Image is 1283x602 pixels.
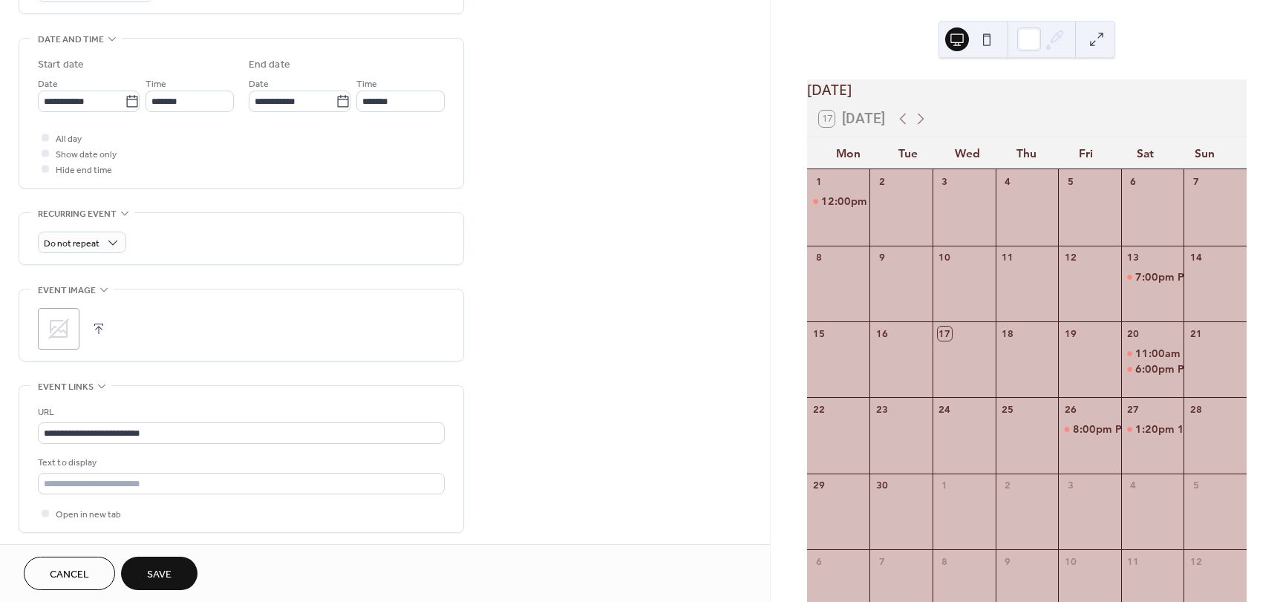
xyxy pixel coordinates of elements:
[56,507,121,523] span: Open in new tab
[44,235,99,252] span: Do not repeat
[875,251,889,264] div: 9
[938,327,951,340] div: 17
[875,327,889,340] div: 16
[56,131,82,147] span: All day
[812,554,826,568] div: 6
[938,137,997,169] div: Wed
[1121,422,1184,436] div: 18th & Vine Arts Festival
[807,194,870,209] div: Taste of Kansas City
[1063,327,1077,340] div: 19
[1126,251,1140,264] div: 13
[875,403,889,416] div: 23
[812,327,826,340] div: 15
[1175,137,1235,169] div: Sun
[875,174,889,188] div: 2
[1189,479,1203,492] div: 5
[38,455,442,471] div: Text to display
[1189,251,1203,264] div: 14
[38,57,84,73] div: Start date
[1126,174,1140,188] div: 6
[38,76,58,92] span: Date
[1063,554,1077,568] div: 10
[38,308,79,350] div: ;
[1063,174,1077,188] div: 5
[146,76,166,92] span: Time
[1189,327,1203,340] div: 21
[878,137,938,169] div: Tue
[1189,554,1203,568] div: 12
[1126,403,1140,416] div: 27
[1121,269,1184,284] div: PSE at F325
[1126,554,1140,568] div: 11
[1121,361,1184,376] div: PSE at Urban Restaurant
[938,554,951,568] div: 8
[38,405,442,420] div: URL
[1063,479,1077,492] div: 3
[249,57,290,73] div: End date
[1001,479,1014,492] div: 2
[1001,174,1014,188] div: 4
[1063,251,1077,264] div: 12
[38,32,104,48] span: Date and time
[938,403,951,416] div: 24
[875,554,889,568] div: 7
[819,137,878,169] div: Mon
[1126,479,1140,492] div: 4
[1184,346,1264,361] div: PRIVATE EVENT
[1057,137,1116,169] div: Fri
[1063,403,1077,416] div: 26
[38,283,96,298] span: Event image
[821,194,870,209] span: 12:00pm
[56,163,112,178] span: Hide end time
[938,174,951,188] div: 3
[1116,137,1175,169] div: Sat
[1135,422,1178,436] span: 1:20pm
[938,479,951,492] div: 1
[1121,346,1184,361] div: PRIVATE EVENT
[50,567,89,583] span: Cancel
[1001,554,1014,568] div: 9
[249,76,269,92] span: Date
[1178,269,1239,284] div: PSE at F325
[1135,346,1184,361] span: 11:00am
[1001,251,1014,264] div: 11
[1001,327,1014,340] div: 18
[121,557,197,590] button: Save
[1058,422,1121,436] div: PSE at Sherri's Executive Lounge
[938,251,951,264] div: 10
[1135,361,1178,376] span: 6:00pm
[812,251,826,264] div: 8
[807,79,1247,101] div: [DATE]
[997,137,1057,169] div: Thu
[1126,327,1140,340] div: 20
[812,479,826,492] div: 29
[24,557,115,590] button: Cancel
[1135,269,1178,284] span: 7:00pm
[1189,403,1203,416] div: 28
[38,379,94,395] span: Event links
[812,403,826,416] div: 22
[812,174,826,188] div: 1
[1073,422,1115,436] span: 8:00pm
[38,206,117,222] span: Recurring event
[1001,403,1014,416] div: 25
[56,147,117,163] span: Show date only
[147,567,172,583] span: Save
[875,479,889,492] div: 30
[1189,174,1203,188] div: 7
[356,76,377,92] span: Time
